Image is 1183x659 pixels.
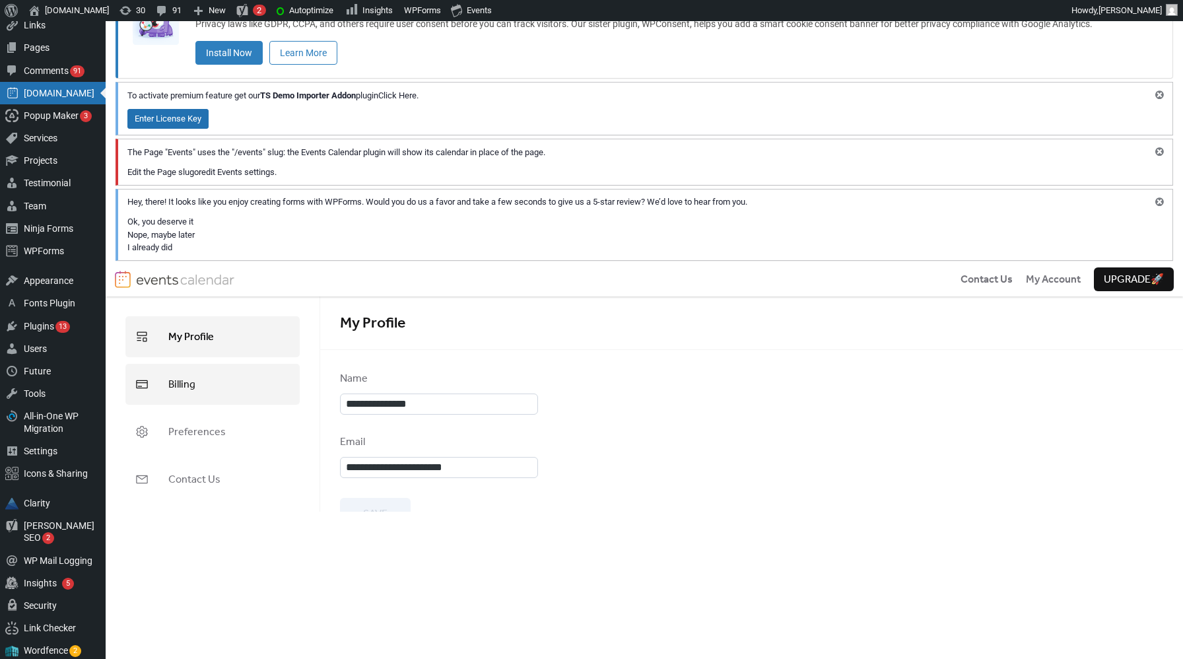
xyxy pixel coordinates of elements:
[126,145,1147,160] p: The Page "Events" uses the "/events" slug: the Events Calendar plugin will show its calendar in p...
[340,434,535,450] div: Email
[69,645,81,657] span: 2
[168,327,214,348] span: My Profile
[260,90,356,100] strong: TS Demo Importer Addon
[127,109,209,129] a: Enter License Key
[168,422,226,443] span: Preferences
[201,167,277,177] a: edit Events settings.
[59,322,67,331] span: 13
[136,271,235,288] img: logotype
[1104,272,1164,288] span: Upgrade 🚀
[340,371,535,387] div: Name
[362,5,393,15] span: Insights
[961,271,1013,287] a: Contact Us
[1026,272,1081,288] span: My Account
[340,309,405,338] span: My Profile
[73,646,77,655] span: 2
[46,534,50,542] span: 2
[127,167,194,177] a: Edit the Page slug
[115,271,131,288] img: logo
[84,112,88,120] span: 3
[125,459,300,500] a: Contact Us
[168,374,195,396] span: Billing
[127,230,195,240] a: Nope, maybe later
[195,17,1159,31] p: Privacy laws like GDPR, CCPA, and others require user consent before you can track visitors. Our ...
[62,578,74,590] span: 5
[195,41,263,65] a: Install Now
[1026,271,1081,287] a: My Account
[1098,5,1162,15] span: [PERSON_NAME]
[127,217,193,226] a: Ok, you deserve it
[378,90,417,100] a: Click Here
[126,88,1147,104] p: To activate premium feature get our plugin .
[125,316,300,357] a: My Profile
[1094,267,1174,291] button: Upgrade🚀
[269,41,337,65] a: Learn More
[257,5,261,15] span: 2
[73,67,81,75] span: 91
[961,272,1013,288] span: Contact Us
[168,469,220,491] span: Contact Us
[126,164,1147,180] p: or
[125,411,300,452] a: Preferences
[125,364,300,405] a: Billing
[127,242,172,252] a: I already did
[126,194,1147,210] p: Hey, there! It looks like you enjoy creating forms with WPForms. Would you do us a favor and take...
